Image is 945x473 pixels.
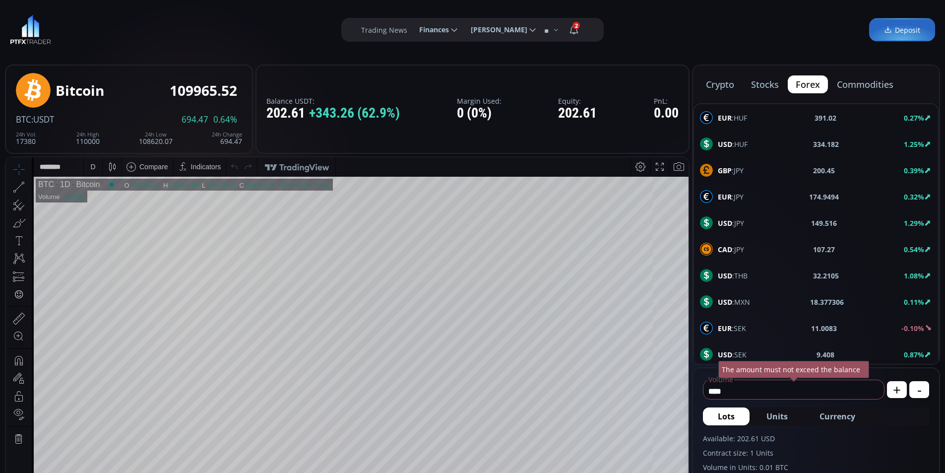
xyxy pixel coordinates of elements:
span: 17:52:09 (UTC) [569,435,617,443]
b: EUR [718,192,732,202]
a: Deposit [869,18,935,42]
label: Trading News [361,25,407,35]
div: Bitcoin [56,83,104,98]
span: Currency [819,410,855,422]
div: Volume [32,36,54,43]
div: 108994.49 [124,24,154,32]
span: :HUF [718,113,747,123]
span: :THB [718,270,748,281]
b: GBP [718,166,732,175]
div: Toggle Log Scale [644,430,660,449]
b: 1.08% [904,271,924,280]
span: :JPY [718,165,744,176]
b: 107.27 [813,244,835,255]
div: The amount must not exceed the balance [718,361,869,378]
div: 3m [64,435,74,443]
div: 5d [98,435,106,443]
div: auto [664,435,677,443]
b: USD [718,350,732,359]
b: 200.45 [813,165,835,176]
b: 0.27% [904,113,924,123]
div: 1m [81,435,90,443]
b: 0.87% [904,350,924,359]
div: Go to [133,430,149,449]
b: 391.02 [815,113,836,123]
span: 2 [572,22,580,29]
span: +343.26 (62.9%) [309,106,400,121]
div: 1y [50,435,58,443]
span: :JPY [718,192,744,202]
div: 202.61 [558,106,597,121]
div: Toggle Auto Scale [660,430,681,449]
div: 12.13K [58,36,78,43]
div: 24h Change [212,132,242,137]
div: Hide Drawings Toolbar [23,406,27,420]
div: H [157,24,162,32]
b: 9.408 [817,349,834,360]
span: Deposit [884,25,920,35]
b: USD [718,297,732,307]
b: 1.29% [904,218,924,228]
b: 18.377306 [810,297,844,307]
b: 149.516 [811,218,837,228]
div: +971.03 (+0.89%) [272,24,323,32]
b: 11.0083 [811,323,837,334]
span: [PERSON_NAME] [464,20,527,40]
button: crypto [698,75,742,93]
b: USD [718,139,732,149]
b: 334.182 [813,139,839,149]
label: Equity: [558,97,597,105]
div: 108620.07 [139,132,173,145]
span: :HUF [718,139,748,149]
span: :MXN [718,297,750,307]
div: 108620.07 [200,24,230,32]
b: 0.11% [904,297,924,307]
div: O [118,24,124,32]
span: BTC [16,114,31,125]
div: 24h High [76,132,100,137]
b: 174.9494 [809,192,839,202]
button: stocks [743,75,787,93]
span: :SEK [718,323,746,334]
div: 110000 [76,132,100,145]
button: Lots [703,407,750,425]
div: BTC [32,23,48,32]
div: 5y [36,435,43,443]
div: Indicators [185,5,215,13]
span: 0.64% [213,115,237,124]
div: 110000.00 [162,24,192,32]
div: L [196,24,200,32]
div: Compare [133,5,162,13]
span: :JPY [718,218,744,228]
b: EUR [718,113,732,123]
div: C [234,24,239,32]
button: 17:52:09 (UTC) [566,430,621,449]
b: EUR [718,324,732,333]
img: LOGO [10,15,51,45]
span: :SEK [718,349,747,360]
b: CAD [718,245,732,254]
span: Units [766,410,788,422]
div: 17380 [16,132,37,145]
span: 694.47 [182,115,208,124]
b: 0.54% [904,245,924,254]
label: Available: 202.61 USD [703,433,929,444]
div: 24h Low [139,132,173,137]
span: :USDT [31,114,54,125]
b: USD [718,271,732,280]
div: 1d [112,435,120,443]
button: commodities [829,75,901,93]
div: 0 (0%) [457,106,502,121]
div: Toggle Percentage [630,430,644,449]
b: USD [718,218,732,228]
button: Currency [805,407,870,425]
div:  [9,133,17,142]
span: :JPY [718,244,744,255]
span: Finances [412,20,449,40]
div: log [647,435,657,443]
div: Market open [101,23,110,32]
button: + [887,381,907,398]
label: Volume in Units: 0.01 BTC [703,462,929,473]
div: 24h Vol. [16,132,37,137]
